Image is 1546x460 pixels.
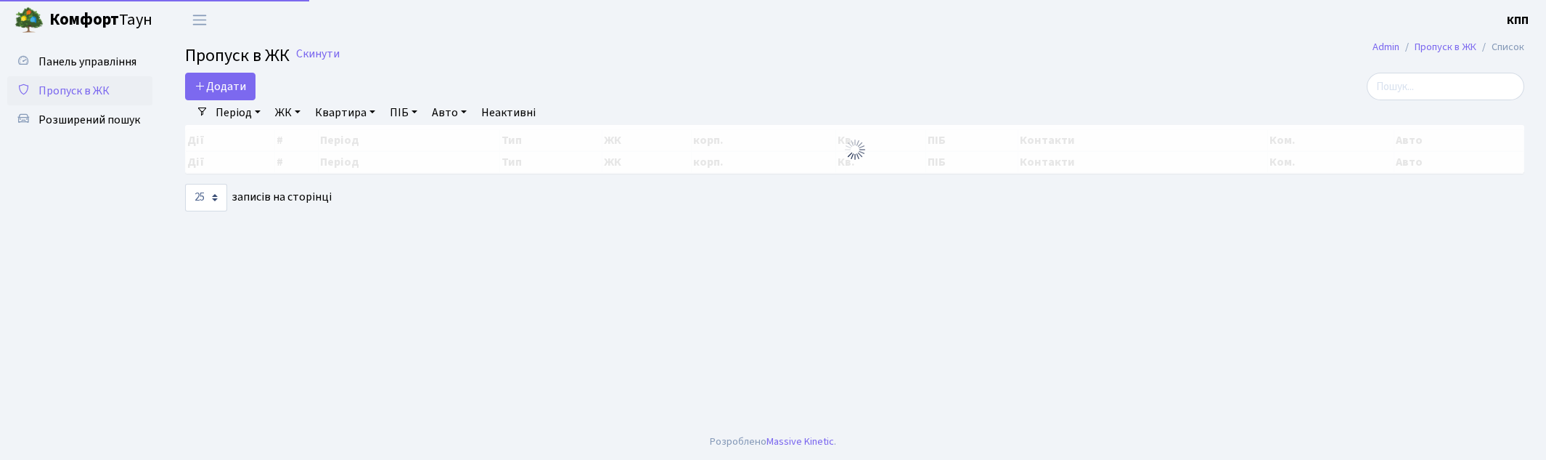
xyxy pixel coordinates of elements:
[1507,12,1529,29] a: КПП
[38,54,136,70] span: Панель управління
[384,100,423,125] a: ПІБ
[185,184,227,211] select: записів на сторінці
[710,434,836,450] div: Розроблено .
[843,138,867,161] img: Обробка...
[7,47,152,76] a: Панель управління
[210,100,266,125] a: Період
[296,47,340,61] a: Скинути
[185,43,290,68] span: Пропуск в ЖК
[185,184,332,211] label: записів на сторінці
[1476,39,1524,55] li: Список
[15,6,44,35] img: logo.png
[1415,39,1476,55] a: Пропуск в ЖК
[1351,32,1546,62] nav: breadcrumb
[766,434,834,449] a: Massive Kinetic
[195,78,246,94] span: Додати
[49,8,152,33] span: Таун
[38,83,110,99] span: Пропуск в ЖК
[426,100,473,125] a: Авто
[7,105,152,134] a: Розширений пошук
[49,8,119,31] b: Комфорт
[181,8,218,32] button: Переключити навігацію
[1373,39,1399,55] a: Admin
[1507,12,1529,28] b: КПП
[38,112,140,128] span: Розширений пошук
[185,73,255,100] a: Додати
[475,100,541,125] a: Неактивні
[7,76,152,105] a: Пропуск в ЖК
[269,100,306,125] a: ЖК
[1367,73,1524,100] input: Пошук...
[309,100,381,125] a: Квартира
